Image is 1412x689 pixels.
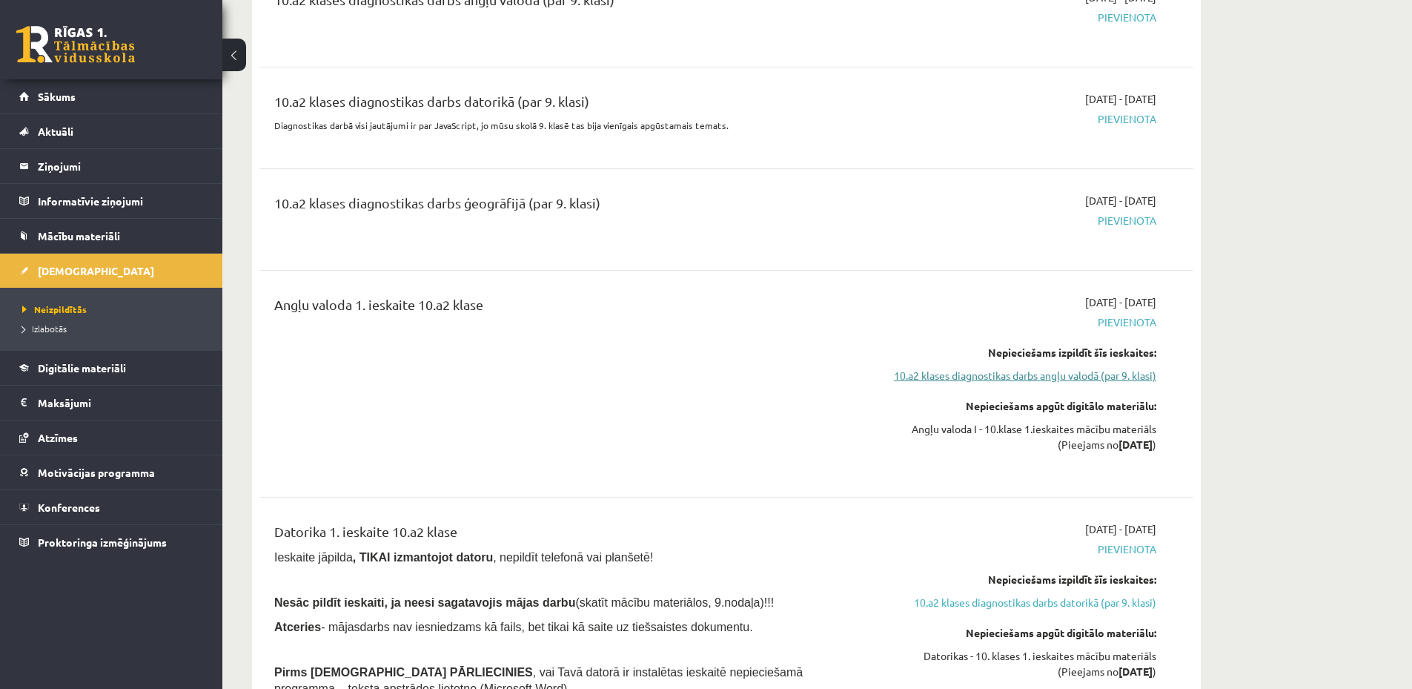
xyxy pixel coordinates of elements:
b: Atceries [274,621,321,633]
legend: Maksājumi [38,386,204,420]
span: [DATE] - [DATE] [1085,193,1156,208]
a: Atzīmes [19,421,204,455]
span: (skatīt mācību materiālos, 9.nodaļa)!!! [575,596,774,609]
a: [DEMOGRAPHIC_DATA] [19,254,204,288]
span: Aktuāli [38,125,73,138]
a: Rīgas 1. Tālmācības vidusskola [16,26,135,63]
a: Aktuāli [19,114,204,148]
span: Ieskaite jāpilda , nepildīt telefonā vai planšetē! [274,551,653,564]
span: Mācību materiāli [38,229,120,243]
a: Izlabotās [22,322,208,335]
span: [DATE] - [DATE] [1085,521,1156,537]
span: Pievienota [877,10,1156,25]
b: , TIKAI izmantojot datoru [353,551,493,564]
span: Pirms [DEMOGRAPHIC_DATA] PĀRLIECINIES [274,666,533,679]
div: Nepieciešams apgūt digitālo materiālu: [877,398,1156,414]
strong: [DATE] [1118,665,1153,678]
div: Nepieciešams apgūt digitālo materiālu: [877,625,1156,641]
a: Mācību materiāli [19,219,204,253]
a: Proktoringa izmēģinājums [19,525,204,559]
a: 10.a2 klases diagnostikas darbs datorikā (par 9. klasi) [877,595,1156,610]
span: Konferences [38,501,100,514]
a: 10.a2 klases diagnostikas darbs angļu valodā (par 9. klasi) [877,368,1156,383]
span: Digitālie materiāli [38,361,126,375]
span: Motivācijas programma [38,466,155,479]
a: Maksājumi [19,386,204,420]
span: [DATE] - [DATE] [1085,294,1156,310]
legend: Ziņojumi [38,149,204,183]
span: Nesāc pildīt ieskaiti, ja neesi sagatavojis mājas darbu [274,596,575,609]
span: [DATE] - [DATE] [1085,91,1156,107]
div: Nepieciešams izpildīt šīs ieskaites: [877,345,1156,360]
span: Atzīmes [38,431,78,444]
span: - mājasdarbs nav iesniedzams kā fails, bet tikai kā saite uz tiešsaistes dokumentu. [274,621,753,633]
div: Nepieciešams izpildīt šīs ieskaites: [877,572,1156,587]
span: Izlabotās [22,323,67,334]
a: Konferences [19,490,204,524]
span: Proktoringa izmēģinājums [38,535,167,549]
div: 10.a2 klases diagnostikas darbs datorikā (par 9. klasi) [274,91,855,119]
a: Ziņojumi [19,149,204,183]
a: Informatīvie ziņojumi [19,184,204,218]
a: Digitālie materiāli [19,351,204,385]
div: Angļu valoda I - 10.klase 1.ieskaites mācību materiāls (Pieejams no ) [877,421,1156,452]
span: [DEMOGRAPHIC_DATA] [38,264,154,277]
span: Pievienota [877,541,1156,557]
span: Pievienota [877,213,1156,228]
span: Pievienota [877,111,1156,127]
legend: Informatīvie ziņojumi [38,184,204,218]
span: Sākums [38,90,76,103]
div: Angļu valoda 1. ieskaite 10.a2 klase [274,294,855,322]
a: Motivācijas programma [19,455,204,489]
a: Sākums [19,79,204,113]
span: Neizpildītās [22,303,87,315]
strong: [DATE] [1118,438,1153,451]
a: Neizpildītās [22,303,208,316]
div: 10.a2 klases diagnostikas darbs ģeogrāfijā (par 9. klasi) [274,193,855,220]
div: Datorikas - 10. klases 1. ieskaites mācību materiāls (Pieejams no ) [877,648,1156,679]
span: Pievienota [877,314,1156,330]
div: Datorika 1. ieskaite 10.a2 klase [274,521,855,549]
p: Diagnostikas darbā visi jautājumi ir par JavaScript, jo mūsu skolā 9. klasē tas bija vienīgais ap... [274,119,855,132]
